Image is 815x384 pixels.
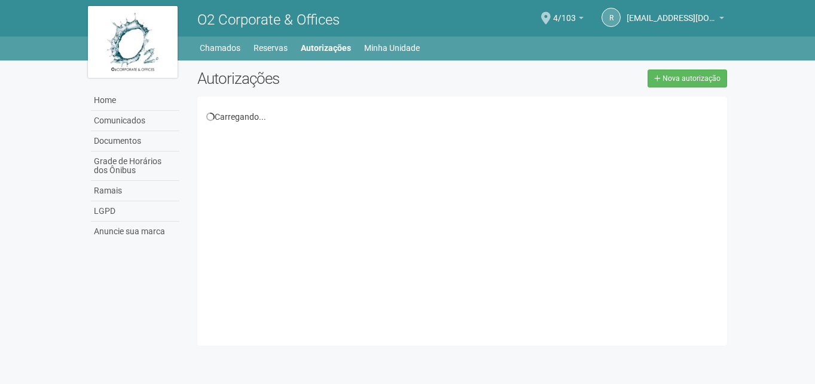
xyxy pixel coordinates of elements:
[200,40,240,56] a: Chamados
[627,15,724,25] a: [EMAIL_ADDRESS][DOMAIN_NAME]
[254,40,288,56] a: Reservas
[91,90,179,111] a: Home
[301,40,351,56] a: Autorizações
[91,152,179,181] a: Grade de Horários dos Ônibus
[91,201,179,222] a: LGPD
[206,111,719,122] div: Carregando...
[553,15,584,25] a: 4/103
[91,131,179,152] a: Documentos
[197,11,340,28] span: O2 Corporate & Offices
[627,2,716,23] span: riodejaneiro.o2corporate@regus.com
[88,6,178,78] img: logo.jpg
[364,40,420,56] a: Minha Unidade
[648,69,727,87] a: Nova autorização
[602,8,621,27] a: r
[553,2,576,23] span: 4/103
[91,111,179,131] a: Comunicados
[197,69,453,87] h2: Autorizações
[663,74,721,83] span: Nova autorização
[91,181,179,201] a: Ramais
[91,222,179,241] a: Anuncie sua marca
